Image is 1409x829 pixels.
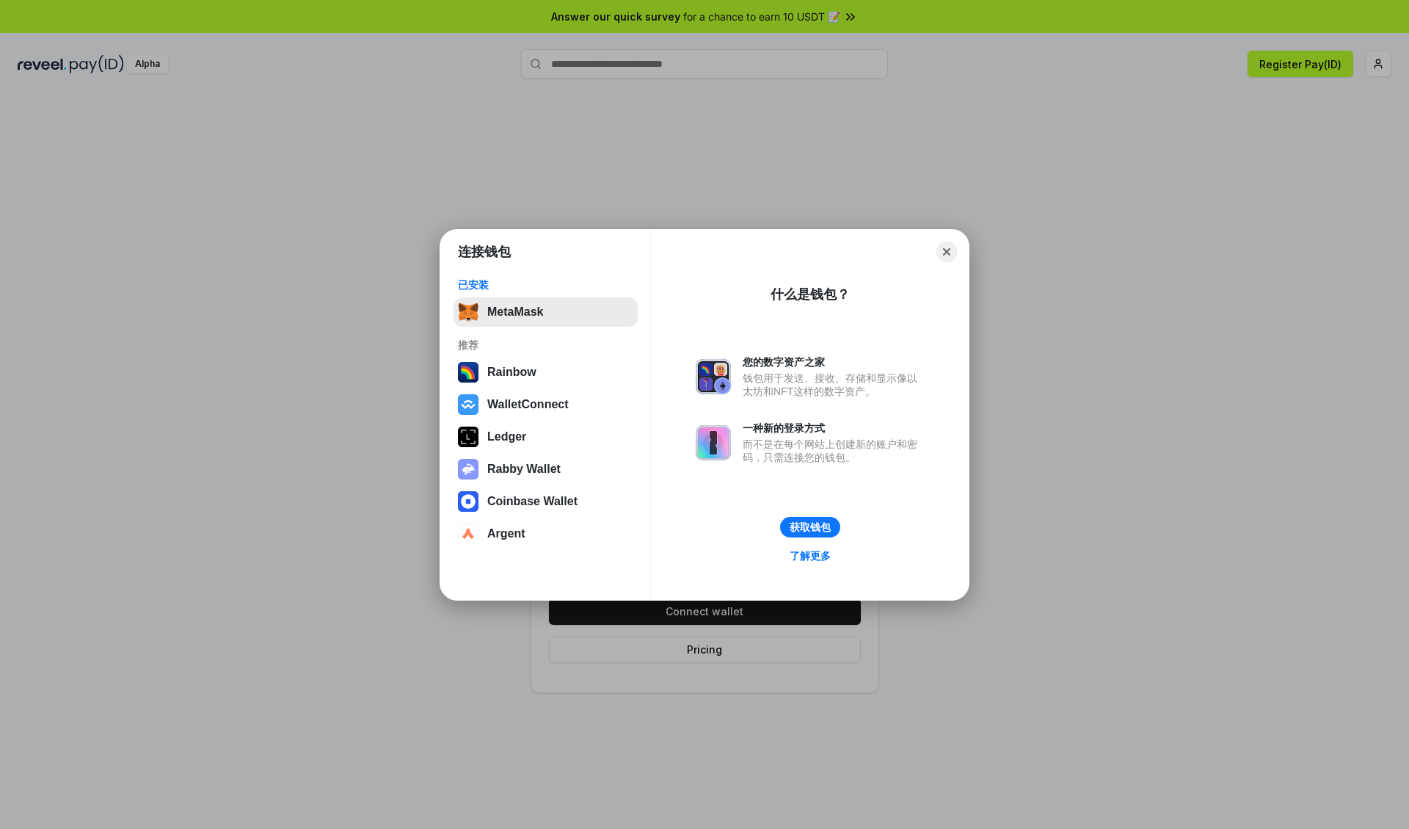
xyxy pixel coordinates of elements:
[487,495,578,508] div: Coinbase Wallet
[790,549,831,562] div: 了解更多
[458,491,478,512] img: svg+xml,%3Csvg%20width%3D%2228%22%20height%3D%2228%22%20viewBox%3D%220%200%2028%2028%22%20fill%3D...
[487,398,569,411] div: WalletConnect
[454,487,638,516] button: Coinbase Wallet
[458,339,633,352] div: 推荐
[743,421,925,435] div: 一种新的登录方式
[936,242,957,262] button: Close
[458,302,478,322] img: svg+xml,%3Csvg%20fill%3D%22none%22%20height%3D%2233%22%20viewBox%3D%220%200%2035%2033%22%20width%...
[487,430,526,444] div: Ledger
[780,517,840,537] button: 获取钱包
[454,358,638,387] button: Rainbow
[454,519,638,549] button: Argent
[454,455,638,484] button: Rabby Wallet
[487,463,561,476] div: Rabby Wallet
[487,527,525,540] div: Argent
[454,390,638,419] button: WalletConnect
[458,394,478,415] img: svg+xml,%3Csvg%20width%3D%2228%22%20height%3D%2228%22%20viewBox%3D%220%200%2028%2028%22%20fill%3D...
[454,297,638,327] button: MetaMask
[487,366,536,379] div: Rainbow
[743,438,925,464] div: 而不是在每个网站上创建新的账户和密码，只需连接您的钱包。
[743,355,925,369] div: 您的数字资产之家
[487,305,543,319] div: MetaMask
[458,362,478,383] img: svg+xml,%3Csvg%20width%3D%22120%22%20height%3D%22120%22%20viewBox%3D%220%200%20120%20120%22%20fil...
[781,546,840,565] a: 了解更多
[458,243,511,261] h1: 连接钱包
[458,278,633,292] div: 已安装
[743,372,925,398] div: 钱包用于发送、接收、存储和显示像以太坊和NFT这样的数字资产。
[696,425,731,460] img: svg+xml,%3Csvg%20xmlns%3D%22http%3A%2F%2Fwww.w3.org%2F2000%2Fsvg%22%20fill%3D%22none%22%20viewBox...
[790,521,831,534] div: 获取钱包
[458,427,478,447] img: svg+xml,%3Csvg%20xmlns%3D%22http%3A%2F%2Fwww.w3.org%2F2000%2Fsvg%22%20width%3D%2228%22%20height%3...
[771,286,850,303] div: 什么是钱包？
[458,459,478,479] img: svg+xml,%3Csvg%20xmlns%3D%22http%3A%2F%2Fwww.w3.org%2F2000%2Fsvg%22%20fill%3D%22none%22%20viewBox...
[454,422,638,452] button: Ledger
[696,359,731,394] img: svg+xml,%3Csvg%20xmlns%3D%22http%3A%2F%2Fwww.w3.org%2F2000%2Fsvg%22%20fill%3D%22none%22%20viewBox...
[458,524,478,544] img: svg+xml,%3Csvg%20width%3D%2228%22%20height%3D%2228%22%20viewBox%3D%220%200%2028%2028%22%20fill%3D...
